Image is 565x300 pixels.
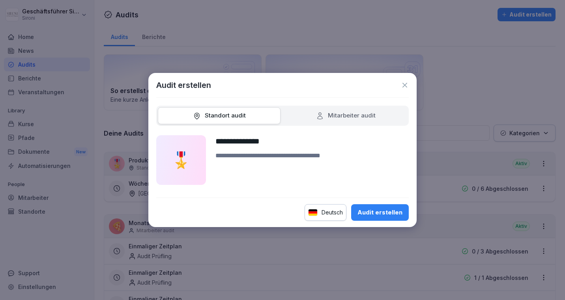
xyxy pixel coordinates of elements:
[308,209,318,216] img: de.svg
[351,204,409,221] button: Audit erstellen
[156,79,211,91] h1: Audit erstellen
[357,208,402,217] div: Audit erstellen
[156,135,206,185] div: 🎖️
[316,111,376,120] div: Mitarbeiter audit
[193,111,246,120] div: Standort audit
[305,204,346,221] div: Deutsch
